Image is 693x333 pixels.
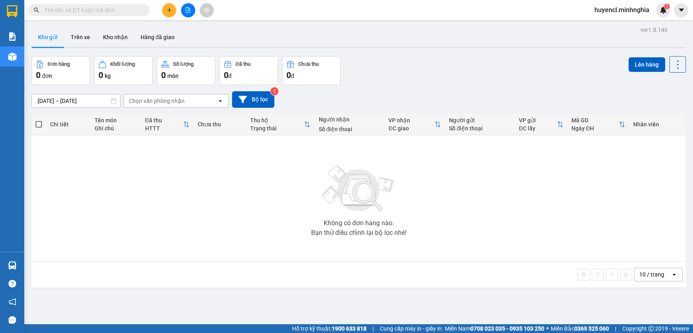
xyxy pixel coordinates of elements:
span: plus [166,7,172,13]
div: Người gửi [449,117,511,124]
div: Thu hộ [250,117,304,124]
span: ⚪️ [546,327,549,330]
button: Đã thu0đ [219,56,278,85]
input: Tìm tên, số ĐT hoặc mã đơn [44,6,140,15]
button: Hàng đã giao [134,27,181,47]
button: Kho nhận [97,27,134,47]
span: | [373,324,374,333]
div: Ghi chú [95,125,137,132]
span: Miền Bắc [551,324,609,333]
div: ĐC lấy [519,125,557,132]
div: Khối lượng [110,61,135,67]
span: kg [105,73,111,79]
span: message [8,316,16,324]
span: aim [204,7,209,13]
span: 0 [224,70,228,80]
span: Cung cấp máy in - giấy in: [380,324,443,333]
div: Chưa thu [298,61,319,67]
button: Bộ lọc [232,91,274,108]
th: Toggle SortBy [384,114,445,135]
span: đ [291,73,294,79]
th: Toggle SortBy [141,114,194,135]
span: đ [228,73,232,79]
img: svg+xml;base64,PHN2ZyBjbGFzcz0ibGlzdC1wbHVnX19zdmciIHhtbG5zPSJodHRwOi8vd3d3LnczLm9yZy8yMDAwL3N2Zy... [318,160,399,217]
div: Mã GD [571,117,619,124]
span: món [167,73,179,79]
span: | [615,324,616,333]
button: Trên xe [64,27,97,47]
button: Đơn hàng0đơn [32,56,90,85]
div: HTTT [145,125,183,132]
button: Số lượng0món [157,56,215,85]
span: đơn [42,73,52,79]
div: Chưa thu [198,121,242,128]
span: caret-down [678,6,685,14]
button: Khối lượng0kg [94,56,153,85]
button: plus [162,3,176,17]
span: Hỗ trợ kỹ thuật: [292,324,367,333]
div: Số lượng [173,61,194,67]
strong: 1900 633 818 [332,325,367,332]
button: Chưa thu0đ [282,56,341,85]
div: Chọn văn phòng nhận [129,97,185,105]
div: Đã thu [145,117,183,124]
div: Không có đơn hàng nào. [323,220,394,226]
div: Ngày ĐH [571,125,619,132]
img: warehouse-icon [8,52,17,61]
span: 0 [161,70,166,80]
button: Kho gửi [32,27,64,47]
div: Trạng thái [250,125,304,132]
div: Người nhận [318,116,380,123]
button: aim [200,3,214,17]
th: Toggle SortBy [515,114,567,135]
span: 0 [286,70,291,80]
div: Đơn hàng [48,61,70,67]
span: question-circle [8,280,16,287]
div: Tên món [95,117,137,124]
strong: 0369 525 060 [574,325,609,332]
img: icon-new-feature [659,6,667,14]
svg: open [217,98,223,104]
div: Chi tiết [50,121,86,128]
input: Select a date range. [32,94,120,107]
strong: 0708 023 035 - 0935 103 250 [470,325,544,332]
div: Nhân viên [633,121,682,128]
span: 0 [36,70,40,80]
div: Số điện thoại [449,125,511,132]
img: warehouse-icon [8,261,17,270]
th: Toggle SortBy [567,114,629,135]
div: ver 1.8.146 [640,25,668,34]
div: VP gửi [519,117,557,124]
button: file-add [181,3,195,17]
div: Bạn thử điều chỉnh lại bộ lọc nhé! [311,230,406,236]
span: huyencl.minhnghia [588,5,656,15]
svg: open [671,271,677,278]
span: notification [8,298,16,306]
span: Miền Nam [445,324,544,333]
div: Đã thu [236,61,251,67]
img: solution-icon [8,32,17,41]
img: logo-vxr [7,5,17,17]
div: 10 / trang [639,270,664,279]
span: search [34,7,39,13]
span: 0 [99,70,103,80]
span: copyright [648,326,654,331]
span: 1 [665,4,668,9]
sup: 1 [664,4,670,9]
sup: 2 [270,87,278,95]
div: Số điện thoại [318,126,380,132]
div: VP nhận [388,117,434,124]
div: ĐC giao [388,125,434,132]
button: Lên hàng [628,57,665,72]
span: file-add [185,7,191,13]
th: Toggle SortBy [246,114,315,135]
button: caret-down [674,3,688,17]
